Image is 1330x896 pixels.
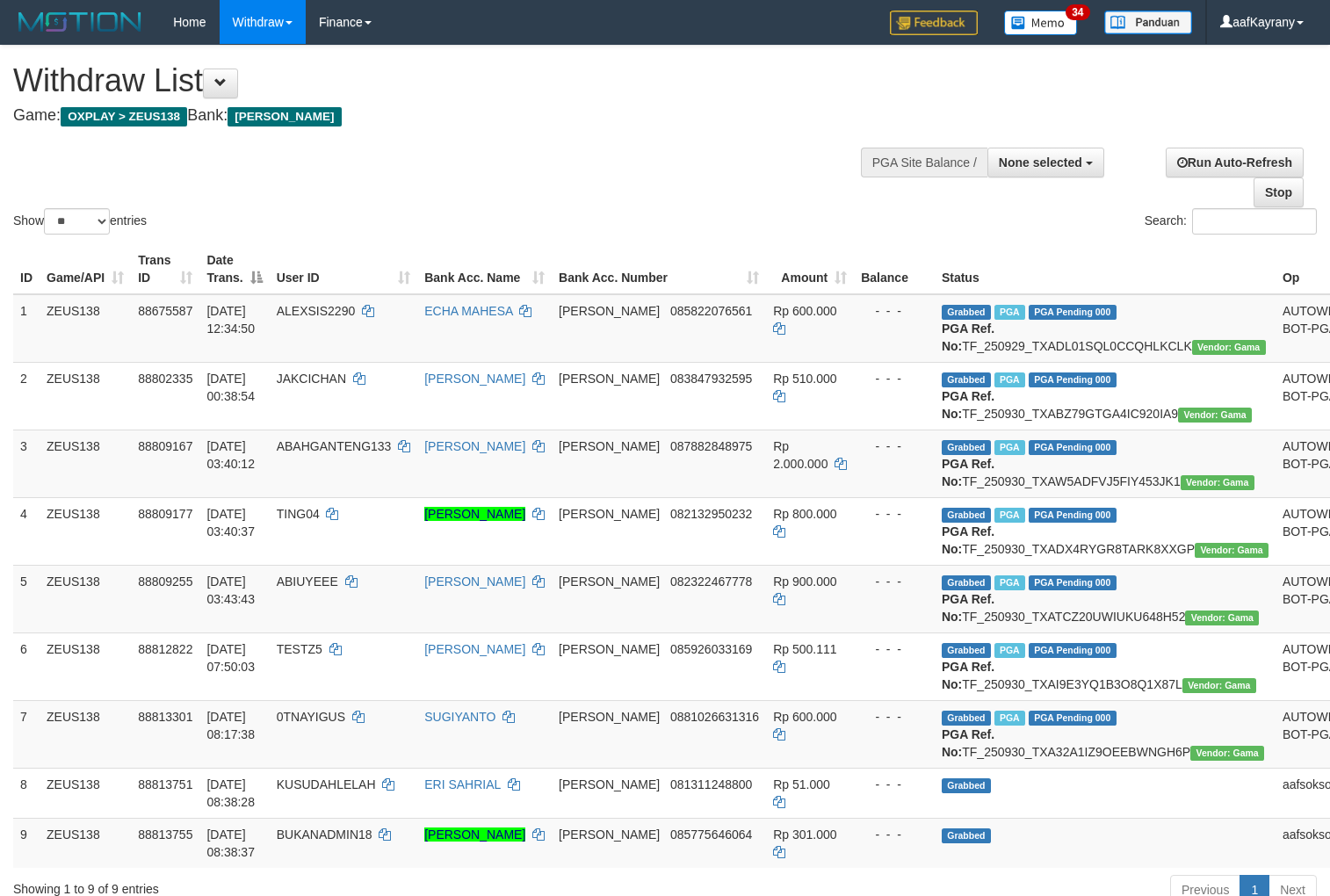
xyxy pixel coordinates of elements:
span: Copy 085822076561 to clipboard [670,304,752,318]
span: [PERSON_NAME] [559,710,660,724]
img: MOTION_logo.png [13,9,147,35]
b: PGA Ref. No: [942,592,994,624]
a: [PERSON_NAME] [424,827,525,842]
span: Grabbed [942,828,991,843]
span: Marked by aafsreyleap [994,711,1025,726]
span: Grabbed [942,372,991,387]
span: Rp 2.000.000 [773,439,828,471]
span: Grabbed [942,508,991,523]
b: PGA Ref. No: [942,727,994,759]
span: PGA Pending [1029,305,1117,320]
b: PGA Ref. No: [942,389,994,421]
span: 88809177 [138,507,192,521]
a: [PERSON_NAME] [424,574,525,589]
td: 1 [13,294,40,363]
span: PGA Pending [1029,440,1117,455]
td: ZEUS138 [40,362,131,430]
a: [PERSON_NAME] [424,507,525,521]
td: ZEUS138 [40,565,131,632]
div: - - - [861,776,928,793]
td: TF_250930_TXADX4RYGR8TARK8XXGP [935,497,1276,565]
span: [DATE] 08:17:38 [206,710,255,741]
span: ABAHGANTENG133 [277,439,392,453]
td: 4 [13,497,40,565]
span: PGA Pending [1029,508,1117,523]
th: ID [13,244,40,294]
td: ZEUS138 [40,768,131,818]
td: ZEUS138 [40,294,131,363]
a: [PERSON_NAME] [424,439,525,453]
b: PGA Ref. No: [942,457,994,488]
span: [DATE] 03:40:37 [206,507,255,538]
span: [PERSON_NAME] [559,574,660,589]
span: 88802335 [138,372,192,386]
span: Vendor URL: https://trx31.1velocity.biz [1178,408,1252,423]
div: - - - [861,437,928,455]
th: User ID: activate to sort column ascending [270,244,418,294]
span: Marked by aafsreyleap [994,372,1025,387]
td: TF_250930_TXATCZ20UWIUKU648H52 [935,565,1276,632]
span: Marked by aafpengsreynich [994,305,1025,320]
span: Copy 085926033169 to clipboard [670,642,752,656]
td: ZEUS138 [40,700,131,768]
span: ALEXSIS2290 [277,304,356,318]
span: JAKCICHAN [277,372,346,386]
span: Grabbed [942,778,991,793]
a: [PERSON_NAME] [424,642,525,656]
div: PGA Site Balance / [861,148,987,177]
span: ABIUYEEE [277,574,338,589]
td: TF_250930_TXAW5ADFVJ5FIY453JK1 [935,430,1276,497]
span: [DATE] 07:50:03 [206,642,255,674]
span: Grabbed [942,711,991,726]
div: - - - [861,505,928,523]
span: Copy 082322467778 to clipboard [670,574,752,589]
span: 88813755 [138,827,192,842]
button: None selected [987,148,1104,177]
span: 88675587 [138,304,192,318]
h1: Withdraw List [13,63,869,98]
a: SUGIYANTO [424,710,495,724]
th: Bank Acc. Name: activate to sort column ascending [417,244,552,294]
span: Rp 900.000 [773,574,836,589]
span: TING04 [277,507,320,521]
select: Showentries [44,208,110,235]
span: [DATE] 08:38:37 [206,827,255,859]
td: TF_250930_TXAI9E3YQ1B3O8Q1X87L [935,632,1276,700]
div: - - - [861,826,928,843]
span: [PERSON_NAME] [559,507,660,521]
span: PGA Pending [1029,643,1117,658]
span: Vendor URL: https://trx31.1velocity.biz [1185,611,1259,625]
span: PGA Pending [1029,711,1117,726]
span: Vendor URL: https://trx31.1velocity.biz [1192,340,1266,355]
span: PGA Pending [1029,575,1117,590]
span: [DATE] 03:43:43 [206,574,255,606]
a: [PERSON_NAME] [424,372,525,386]
span: Marked by aaftanly [994,508,1025,523]
img: Button%20Memo.svg [1004,11,1078,35]
th: Amount: activate to sort column ascending [766,244,854,294]
td: ZEUS138 [40,497,131,565]
span: 0TNAYIGUS [277,710,345,724]
span: [PERSON_NAME] [228,107,341,126]
td: ZEUS138 [40,430,131,497]
span: Grabbed [942,440,991,455]
span: Grabbed [942,305,991,320]
b: PGA Ref. No: [942,322,994,353]
span: Vendor URL: https://trx31.1velocity.biz [1182,678,1256,693]
div: - - - [861,640,928,658]
td: 5 [13,565,40,632]
span: OXPLAY > ZEUS138 [61,107,187,126]
td: 6 [13,632,40,700]
td: ZEUS138 [40,818,131,868]
span: Rp 51.000 [773,777,830,791]
span: [PERSON_NAME] [559,642,660,656]
span: Rp 600.000 [773,710,836,724]
span: PGA Pending [1029,372,1117,387]
span: Marked by aafseijuro [994,643,1025,658]
span: None selected [999,155,1082,170]
span: [DATE] 00:38:54 [206,372,255,403]
span: Rp 500.111 [773,642,836,656]
span: Copy 081311248800 to clipboard [670,777,752,791]
div: - - - [861,573,928,590]
span: 88809167 [138,439,192,453]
